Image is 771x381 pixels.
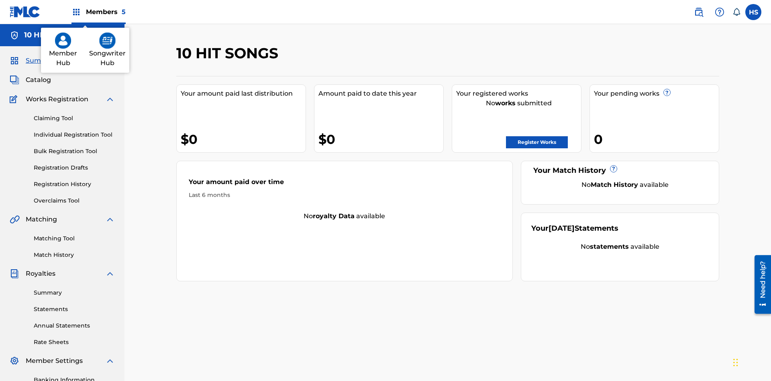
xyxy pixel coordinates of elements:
a: SummarySummary [10,56,58,66]
div: User Menu [745,4,761,20]
a: Overclaims Tool [34,197,115,205]
img: Accounts [10,31,19,40]
strong: royalty data [313,212,355,220]
a: songwriter hubSongwriter Hub [85,28,129,73]
div: No available [541,180,709,190]
a: Claiming Tool [34,114,115,123]
div: Drag [733,350,738,375]
img: help [715,7,724,17]
strong: statements [590,243,629,250]
a: CatalogCatalog [10,75,51,85]
div: Your Match History [531,165,709,176]
div: Help [712,4,728,20]
a: Bulk Registration Tool [34,147,115,156]
div: Amount paid to date this year [318,89,443,98]
a: Match History [34,251,115,259]
img: Catalog [10,75,19,85]
img: Summary [10,56,19,66]
img: Works Registration [10,94,20,104]
span: Member Settings [26,356,83,366]
img: MLC Logo [10,6,41,18]
a: member hubMember Hub [41,28,85,73]
iframe: Resource Center [749,252,771,318]
span: Members [86,7,126,16]
span: [DATE] [549,224,575,233]
div: No submitted [456,98,581,108]
strong: works [495,99,516,107]
a: Public Search [691,4,707,20]
div: 0 [594,130,719,148]
span: Matching [26,215,57,224]
strong: Match History [591,181,638,188]
img: expand [105,269,115,279]
a: Matching Tool [34,234,115,243]
img: search [694,7,704,17]
iframe: Chat Widget [731,342,771,381]
div: Notifications [732,8,740,16]
span: Royalties [26,269,55,279]
a: Rate Sheets [34,338,115,346]
img: member hub [55,33,71,49]
img: Member Settings [10,356,19,366]
img: expand [105,215,115,224]
div: Last 6 months [189,191,500,199]
span: 5 [122,8,126,16]
a: Summary [34,289,115,297]
img: Top Rightsholders [71,7,81,17]
a: Annual Statements [34,322,115,330]
span: Summary [26,56,58,66]
img: Matching [10,215,20,224]
img: expand [105,94,115,104]
span: ? [610,166,617,172]
div: $0 [318,130,443,148]
h5: 10 HIT SONGS [24,31,75,40]
a: Statements [34,305,115,313]
h2: 10 HIT SONGS [176,44,282,62]
img: expand [105,356,115,366]
img: Royalties [10,269,19,279]
div: Your Statements [531,223,618,234]
a: Register Works [506,136,568,148]
div: No available [531,242,709,252]
span: ? [664,89,670,96]
div: Your registered works [456,89,581,98]
a: Registration History [34,180,115,188]
span: Works Registration [26,94,88,104]
div: Your amount paid last distribution [181,89,306,98]
div: No available [177,211,512,221]
img: songwriter hub [99,33,116,49]
div: Your pending works [594,89,719,98]
div: Your amount paid over time [189,177,500,191]
span: Catalog [26,75,51,85]
a: Registration Drafts [34,164,115,172]
a: Individual Registration Tool [34,131,115,139]
div: $0 [181,130,306,148]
